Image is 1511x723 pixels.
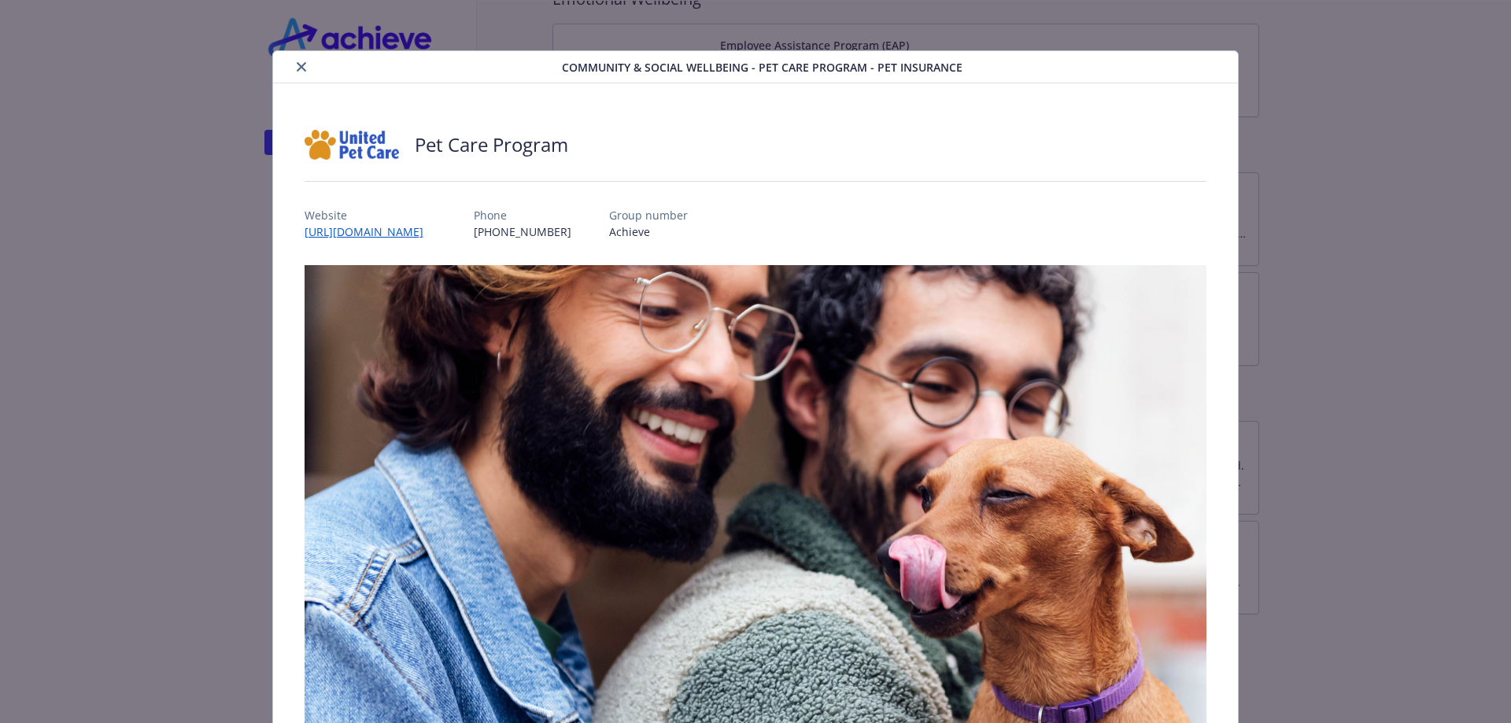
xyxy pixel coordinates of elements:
a: [URL][DOMAIN_NAME] [305,224,436,239]
p: Achieve [609,223,688,240]
span: Community & Social Wellbeing - Pet Care Program - Pet Insurance [562,59,962,76]
p: Group number [609,207,688,223]
p: Phone [474,207,571,223]
p: [PHONE_NUMBER] [474,223,571,240]
img: United Pet Care [305,121,399,168]
h2: Pet Care Program [415,131,568,158]
button: close [292,57,311,76]
p: Website [305,207,436,223]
